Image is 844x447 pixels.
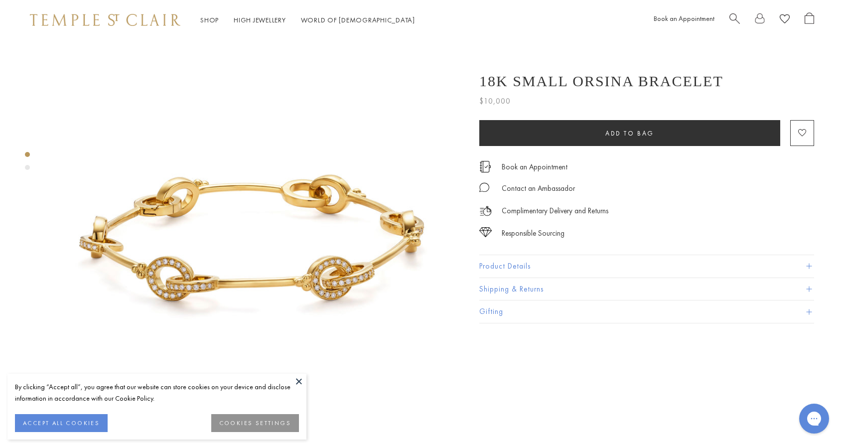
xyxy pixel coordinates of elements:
a: Search [729,12,740,28]
a: Book an Appointment [654,14,714,23]
button: ACCEPT ALL COOKIES [15,414,108,432]
img: icon_sourcing.svg [479,227,492,237]
button: Gifting [479,300,814,323]
a: Open Shopping Bag [805,12,814,28]
div: Responsible Sourcing [502,227,564,240]
button: Add to bag [479,120,780,146]
img: icon_appointment.svg [479,161,491,172]
a: View Wishlist [780,12,790,28]
span: Add to bag [605,129,654,138]
p: Complimentary Delivery and Returns [502,205,608,217]
button: Shipping & Returns [479,278,814,300]
div: By clicking “Accept all”, you agree that our website can store cookies on your device and disclos... [15,381,299,404]
img: Temple St. Clair [30,14,180,26]
div: Product gallery navigation [25,149,30,178]
nav: Main navigation [200,14,415,26]
iframe: Gorgias live chat messenger [794,400,834,437]
a: ShopShop [200,15,219,24]
button: COOKIES SETTINGS [211,414,299,432]
img: icon_delivery.svg [479,205,492,217]
button: Product Details [479,255,814,278]
h1: 18K Small Orsina Bracelet [479,73,723,90]
a: Book an Appointment [502,161,567,172]
img: MessageIcon-01_2.svg [479,182,489,192]
a: High JewelleryHigh Jewellery [234,15,286,24]
span: $10,000 [479,95,511,108]
a: World of [DEMOGRAPHIC_DATA]World of [DEMOGRAPHIC_DATA] [301,15,415,24]
div: Contact an Ambassador [502,182,575,195]
img: 18K Small Orsina Bracelet [50,40,455,446]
